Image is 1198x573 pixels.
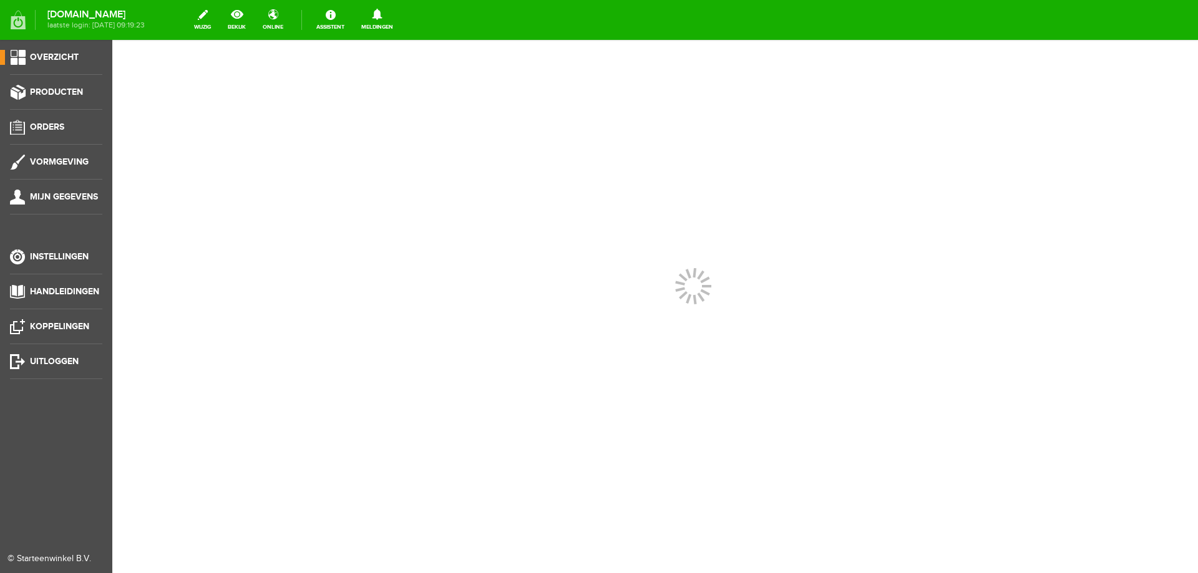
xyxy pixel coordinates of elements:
a: Meldingen [354,6,401,34]
span: Mijn gegevens [30,191,98,202]
span: Instellingen [30,251,89,262]
span: Vormgeving [30,156,89,167]
a: bekijk [220,6,253,34]
a: wijzig [187,6,218,34]
span: Koppelingen [30,321,89,332]
a: Assistent [309,6,352,34]
span: Producten [30,87,83,97]
a: online [255,6,291,34]
div: © Starteenwinkel B.V. [7,552,95,566]
span: Handleidingen [30,286,99,297]
span: Uitloggen [30,356,79,367]
span: laatste login: [DATE] 09:19:23 [47,22,145,29]
span: Orders [30,122,64,132]
strong: [DOMAIN_NAME] [47,11,145,18]
span: Overzicht [30,52,79,62]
